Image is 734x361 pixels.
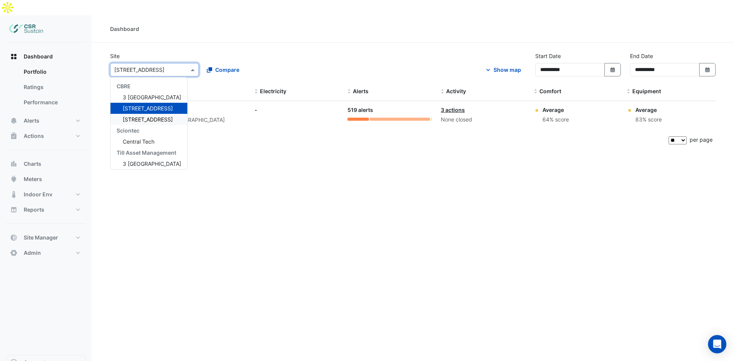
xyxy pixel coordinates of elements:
span: Comfort [539,88,561,94]
a: Performance [18,95,86,110]
img: Company Logo [9,21,44,37]
label: Start Date [535,52,561,60]
span: Charts [24,160,41,168]
div: Average [542,106,569,114]
a: 3 actions [441,107,465,113]
button: Site Manager [6,230,86,245]
app-icon: Site Manager [10,234,18,241]
app-icon: Indoor Env [10,191,18,198]
fa-icon: Select Date [609,66,616,73]
app-icon: Actions [10,132,18,140]
span: Dashboard [24,53,53,60]
span: Meters [24,175,42,183]
label: Site [110,52,120,60]
span: Equipment [632,88,661,94]
div: Dashboard [110,25,139,33]
button: Alerts [6,113,86,128]
span: Compare [215,66,239,74]
span: 3 [GEOGRAPHIC_DATA] [123,160,181,167]
span: Alerts [24,117,39,125]
span: Site Manager [24,234,58,241]
button: Admin [6,245,86,261]
div: Options List [110,78,187,169]
span: 3 [GEOGRAPHIC_DATA] [123,94,181,100]
span: [STREET_ADDRESS] [123,116,173,123]
span: Electricity [260,88,286,94]
label: End Date [630,52,653,60]
div: 64% score [542,115,569,124]
span: Actions [24,132,44,140]
button: Show map [479,63,526,76]
a: Ratings [18,79,86,95]
div: Show map [494,66,521,74]
div: Open Intercom Messenger [708,335,726,353]
app-icon: Dashboard [10,53,18,60]
button: Charts [6,156,86,172]
span: Sciontec [117,127,140,134]
div: 1 total [110,131,667,150]
div: 83% score [635,115,662,124]
a: Portfolio [18,64,86,79]
button: Meters [6,172,86,187]
app-icon: Charts [10,160,18,168]
div: Dashboard [6,64,86,113]
button: Compare [202,63,244,76]
button: Actions [6,128,86,144]
fa-icon: Select Date [704,66,711,73]
div: None closed [441,115,525,124]
span: Activity [446,88,466,94]
span: CBRE [117,83,131,89]
span: Indoor Env [24,191,52,198]
div: - [255,106,339,114]
app-icon: Alerts [10,117,18,125]
app-icon: Reports [10,206,18,214]
button: Indoor Env [6,187,86,202]
span: Central Tech [123,138,154,145]
app-icon: Meters [10,175,18,183]
app-icon: Admin [10,249,18,257]
span: per page [690,136,713,143]
button: Reports [6,202,86,217]
span: Alerts [353,88,369,94]
div: Average [635,106,662,114]
div: 519 alerts [348,106,432,115]
span: Admin [24,249,41,257]
span: Reports [24,206,44,214]
button: Dashboard [6,49,86,64]
span: [STREET_ADDRESS] [123,105,173,112]
span: Till Asset Management [117,149,176,156]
